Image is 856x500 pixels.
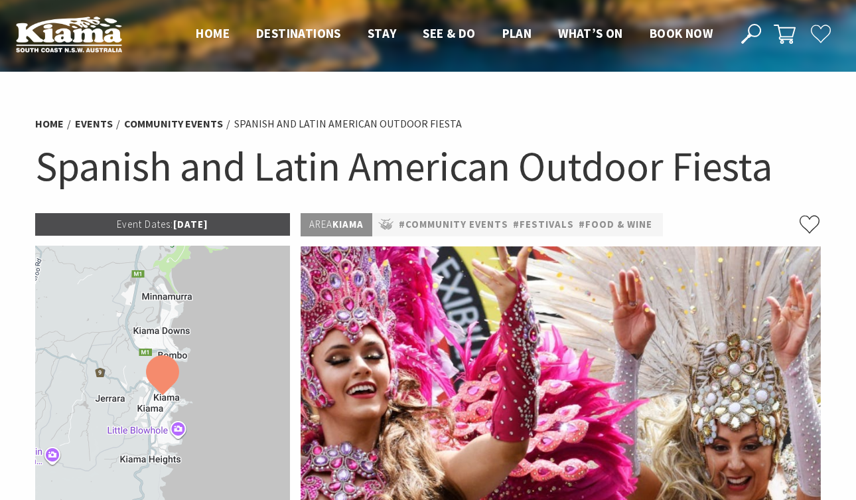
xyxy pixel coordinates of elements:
p: Kiama [301,213,372,236]
img: Kiama Logo [16,16,122,52]
span: Event Dates: [117,218,173,230]
span: Stay [368,25,397,41]
span: Destinations [256,25,341,41]
a: Events [75,117,113,131]
span: Home [196,25,230,41]
span: Plan [502,25,532,41]
a: Community Events [124,117,223,131]
a: #Festivals [513,216,574,233]
nav: Main Menu [182,23,726,45]
span: Area [309,218,332,230]
a: #Food & Wine [579,216,652,233]
span: Book now [650,25,713,41]
a: #Community Events [399,216,508,233]
span: See & Do [423,25,475,41]
li: Spanish and Latin American Outdoor Fiesta [234,116,462,133]
h1: Spanish and Latin American Outdoor Fiesta [35,139,821,193]
p: [DATE] [35,213,290,236]
a: Home [35,117,64,131]
span: What’s On [558,25,623,41]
